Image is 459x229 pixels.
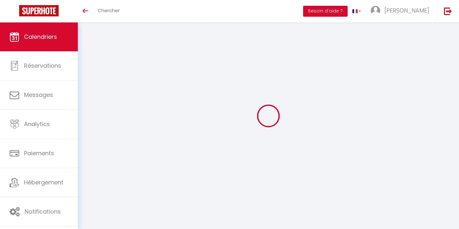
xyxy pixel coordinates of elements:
img: Super Booking [19,5,59,16]
span: Messages [24,91,53,99]
span: Chercher [98,7,120,14]
span: Analytics [24,120,50,128]
button: Besoin d'aide ? [303,6,348,17]
span: Notifications [25,208,61,216]
img: logout [444,7,452,15]
img: ... [371,6,380,15]
span: [PERSON_NAME] [384,6,429,14]
span: Paiements [24,149,54,157]
span: Calendriers [24,33,57,41]
span: Réservations [24,62,61,70]
span: Hébergement [24,178,63,186]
